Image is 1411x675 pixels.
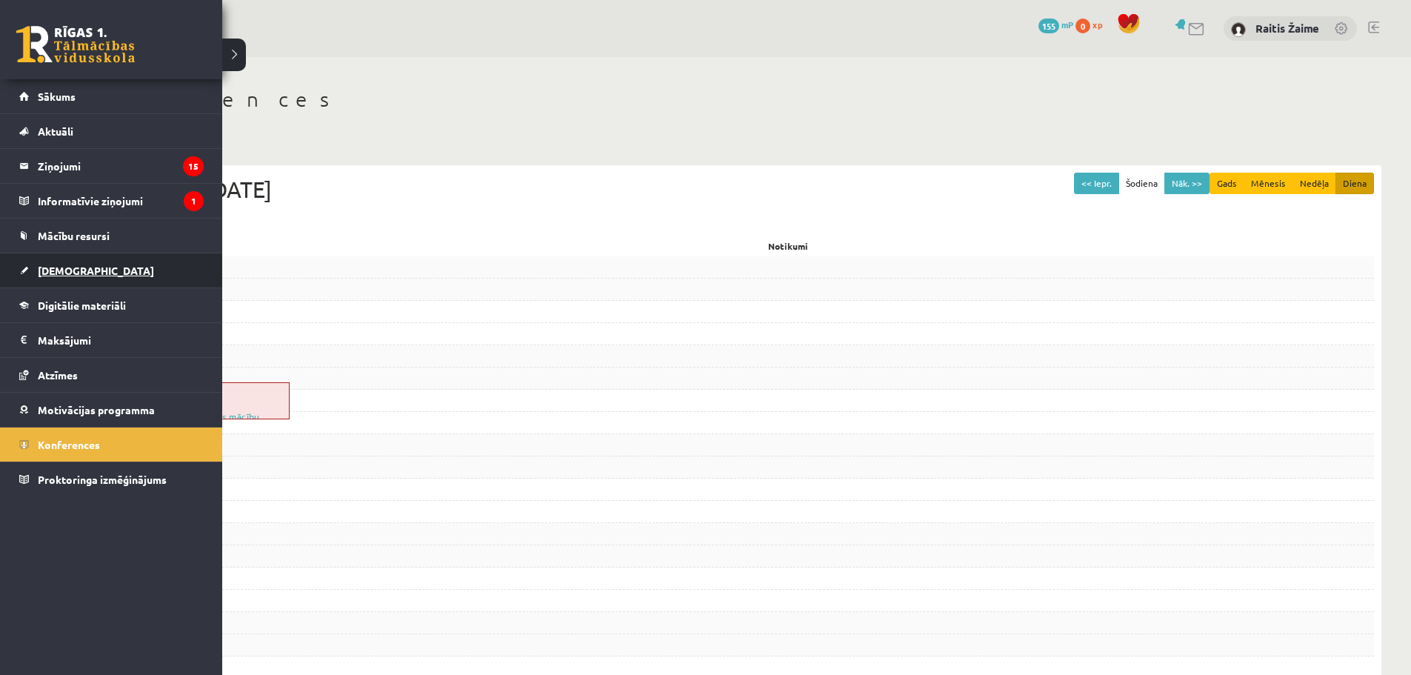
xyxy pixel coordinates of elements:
a: Raitis Žaime [1255,21,1319,36]
img: Raitis Žaime [1231,22,1246,37]
span: Atzīmes [38,368,78,382]
a: Konferences [19,428,204,462]
a: Informatīvie ziņojumi1 [19,184,204,218]
legend: Ziņojumi [38,149,204,183]
a: Aktuāli [19,114,204,148]
span: Digitālie materiāli [38,299,126,312]
a: Atzīmes [19,358,204,392]
legend: Informatīvie ziņojumi [38,184,204,218]
span: Mācību resursi [38,229,110,242]
span: [DEMOGRAPHIC_DATA] [38,264,154,277]
button: Nāk. >> [1164,173,1210,194]
button: Mēnesis [1244,173,1293,194]
a: Motivācijas programma [19,393,204,427]
button: Šodiena [1118,173,1165,194]
button: Gads [1210,173,1244,194]
a: Proktoringa izmēģinājums [19,462,204,496]
div: Notikumi [203,236,1374,256]
button: Nedēļa [1292,173,1336,194]
span: Aktuāli [38,124,73,138]
i: 15 [183,156,204,176]
a: 155 mP [1038,19,1073,30]
a: Ziņojumi15 [19,149,204,183]
a: Maksājumi [19,323,204,357]
a: 0 xp [1075,19,1110,30]
span: Sākums [38,90,76,103]
span: Proktoringa izmēģinājums [38,473,167,486]
i: 1 [184,191,204,211]
a: Rīgas 1. Tālmācības vidusskola [16,26,135,63]
span: mP [1061,19,1073,30]
span: Motivācijas programma [38,403,155,416]
a: Sākums [19,79,204,113]
a: [DEMOGRAPHIC_DATA] [19,253,204,287]
span: 0 [1075,19,1090,33]
button: << Iepr. [1074,173,1119,194]
button: Diena [1335,173,1374,194]
a: Mācību resursi [19,219,204,253]
a: Digitālie materiāli [19,288,204,322]
span: Konferences [38,438,100,451]
span: xp [1093,19,1102,30]
legend: Maksājumi [38,323,204,357]
div: Piekdiena, [DATE] [96,173,1374,206]
h1: Konferences [89,87,1381,112]
span: 155 [1038,19,1059,33]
